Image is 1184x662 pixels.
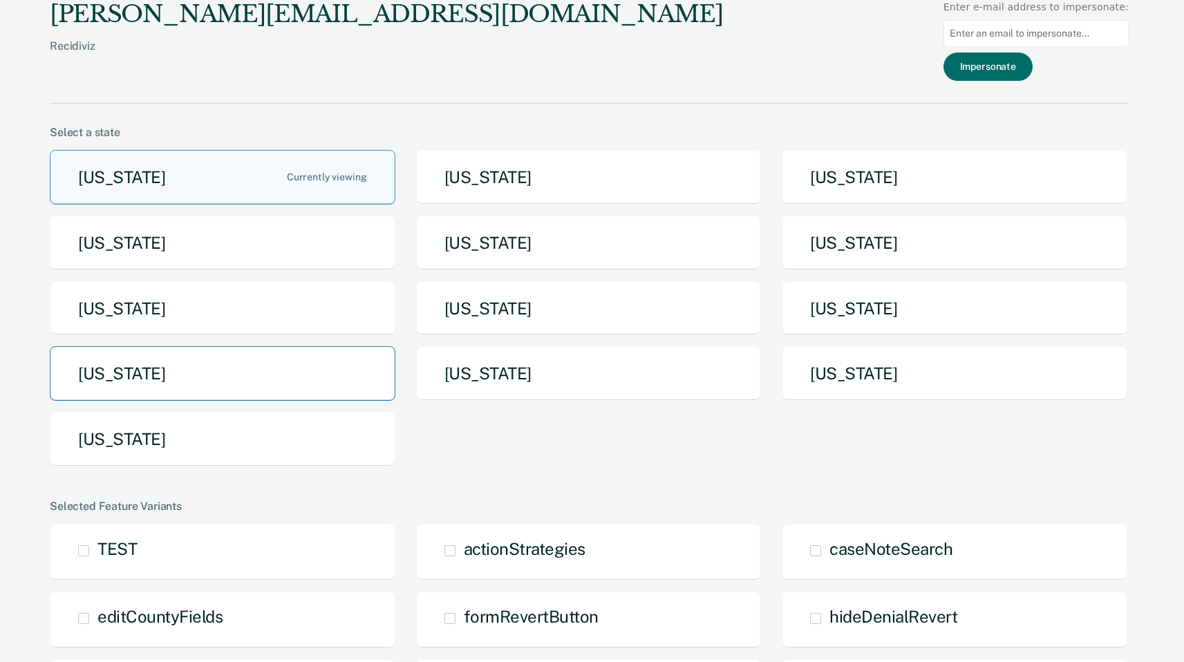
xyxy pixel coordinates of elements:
[97,539,137,558] span: TEST
[50,346,395,401] button: [US_STATE]
[416,216,762,270] button: [US_STATE]
[943,53,1033,81] button: Impersonate
[829,539,952,558] span: caseNoteSearch
[50,281,395,336] button: [US_STATE]
[782,281,1127,336] button: [US_STATE]
[943,20,1129,47] input: Enter an email to impersonate...
[416,281,762,336] button: [US_STATE]
[829,607,957,626] span: hideDenialRevert
[416,150,762,205] button: [US_STATE]
[50,412,395,466] button: [US_STATE]
[50,216,395,270] button: [US_STATE]
[50,39,723,75] div: Recidiviz
[97,607,223,626] span: editCountyFields
[50,126,1129,139] div: Select a state
[782,346,1127,401] button: [US_STATE]
[50,150,395,205] button: [US_STATE]
[464,607,599,626] span: formRevertButton
[782,150,1127,205] button: [US_STATE]
[50,500,1129,513] div: Selected Feature Variants
[416,346,762,401] button: [US_STATE]
[782,216,1127,270] button: [US_STATE]
[464,539,585,558] span: actionStrategies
